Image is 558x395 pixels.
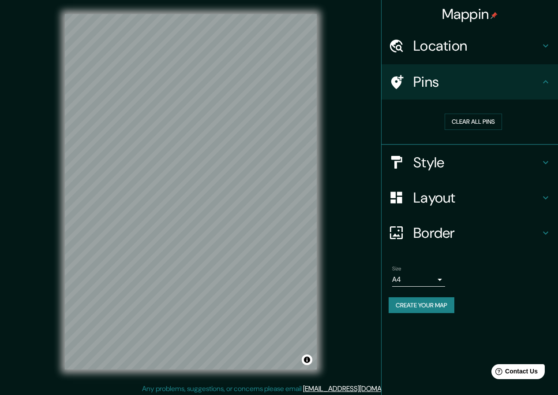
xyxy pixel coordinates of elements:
[382,28,558,63] div: Location
[491,12,498,19] img: pin-icon.png
[413,189,540,207] h4: Layout
[392,265,401,272] label: Size
[142,384,413,394] p: Any problems, suggestions, or concerns please email .
[392,273,445,287] div: A4
[302,354,312,365] button: Toggle attribution
[382,180,558,215] div: Layout
[413,154,540,171] h4: Style
[413,73,540,91] h4: Pins
[382,215,558,251] div: Border
[382,64,558,100] div: Pins
[479,361,548,385] iframe: Help widget launcher
[389,297,454,314] button: Create your map
[413,224,540,242] h4: Border
[445,114,502,130] button: Clear all pins
[382,145,558,180] div: Style
[65,14,317,369] canvas: Map
[442,5,498,23] h4: Mappin
[413,37,540,55] h4: Location
[303,384,412,393] a: [EMAIL_ADDRESS][DOMAIN_NAME]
